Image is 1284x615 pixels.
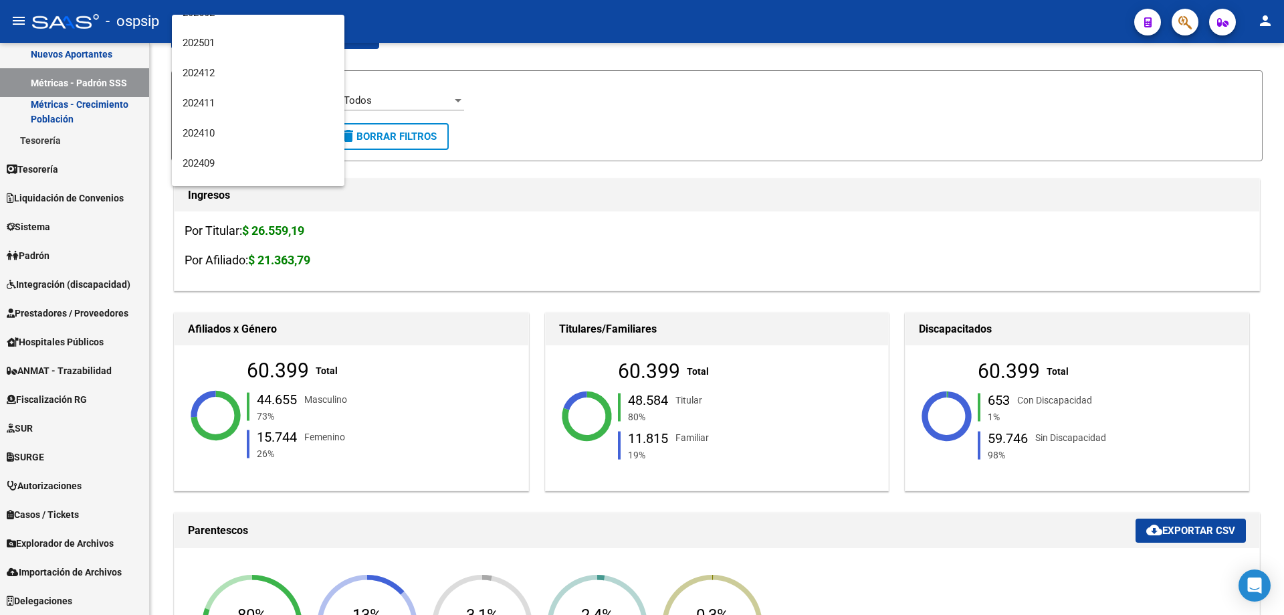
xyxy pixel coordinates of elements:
[1239,569,1271,602] div: Open Intercom Messenger
[183,58,334,88] span: 202412
[183,149,334,179] span: 202409
[183,88,334,118] span: 202411
[183,28,334,58] span: 202501
[183,118,334,149] span: 202410
[183,179,334,209] span: 202408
